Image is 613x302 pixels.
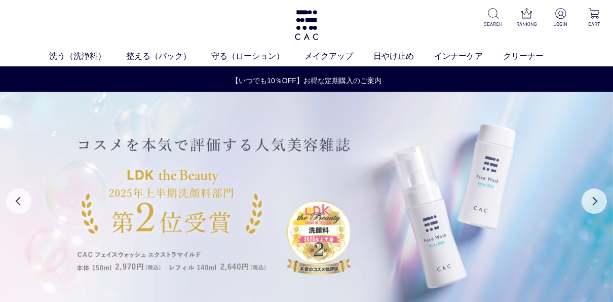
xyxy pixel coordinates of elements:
[516,8,538,28] a: RANKING
[583,8,605,28] a: CART
[126,50,211,62] a: 整える（パック）
[49,50,126,62] a: 洗う（洗浄料）
[550,8,571,28] a: LOGIN
[6,188,31,214] button: Previous
[1,75,612,86] a: 【いつでも10％OFF】お得な定期購入のご案内
[583,20,605,28] p: CART
[503,50,564,62] a: クリーナー
[434,50,503,62] a: インナーケア
[211,50,304,62] a: 守る（ローション）
[373,50,434,62] a: 日やけ止め
[516,20,538,28] p: RANKING
[482,8,504,28] a: SEARCH
[582,188,607,214] button: Next
[293,10,320,40] img: logo
[304,50,373,62] a: メイクアップ
[482,20,504,28] p: SEARCH
[550,20,571,28] p: LOGIN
